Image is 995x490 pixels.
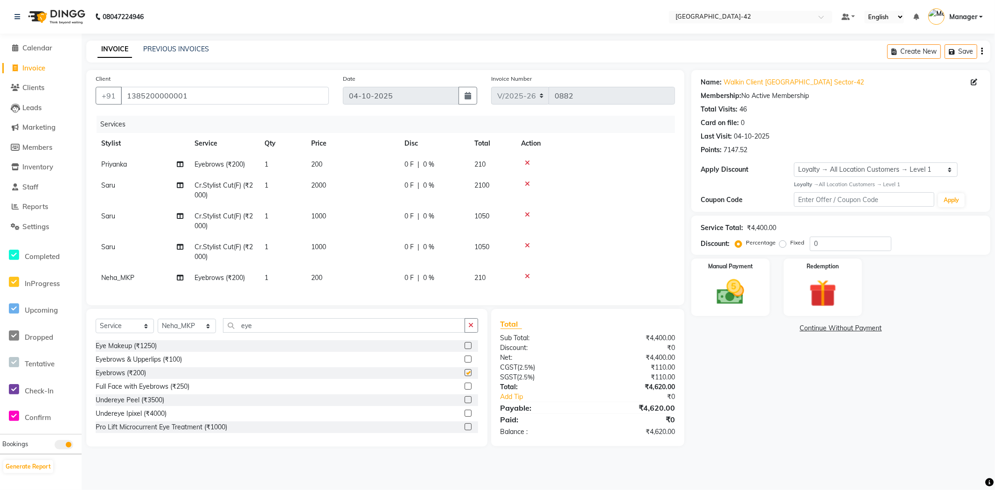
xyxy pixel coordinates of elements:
div: ₹4,400.00 [588,333,682,343]
span: Staff [22,182,38,191]
span: Members [22,143,52,152]
img: logo [24,4,88,30]
div: Discount: [494,343,588,353]
a: Staff [2,182,79,193]
div: ₹4,400.00 [747,223,776,233]
div: ₹4,620.00 [588,382,682,392]
th: Price [306,133,399,154]
span: 0 F [404,211,414,221]
span: Priyanka [101,160,127,168]
span: Total [501,319,522,329]
span: Leads [22,103,42,112]
div: Full Face with Eyebrows (₹250) [96,382,189,392]
span: | [417,242,419,252]
span: Confirm [25,413,51,422]
span: Invoice [22,63,45,72]
div: 7147.52 [724,145,747,155]
div: Total: [494,382,588,392]
span: 0 % [423,242,434,252]
button: +91 [96,87,122,105]
span: Eyebrows (₹200) [195,273,245,282]
span: | [417,273,419,283]
a: Walkin Client [GEOGRAPHIC_DATA] Sector-42 [724,77,864,87]
a: Invoice [2,63,79,74]
a: Settings [2,222,79,232]
span: Reports [22,202,48,211]
span: Neha_MKP [101,273,134,282]
input: Search or Scan [223,318,465,333]
div: Apply Discount [701,165,794,175]
span: Check-In [25,386,54,395]
span: 1000 [311,212,326,220]
th: Service [189,133,259,154]
div: Services [97,116,682,133]
img: _cash.svg [708,276,753,308]
span: Cr.Stylist Cut(F) (₹2000) [195,243,253,261]
div: ₹4,620.00 [588,402,682,413]
span: Tentative [25,359,55,368]
div: Total Visits: [701,105,738,114]
label: Redemption [807,262,839,271]
div: Balance : [494,427,588,437]
th: Disc [399,133,469,154]
div: ₹0 [604,392,682,402]
div: Net: [494,353,588,363]
span: InProgress [25,279,60,288]
a: Add Tip [494,392,604,402]
div: Payable: [494,402,588,413]
span: | [417,160,419,169]
label: Invoice Number [491,75,532,83]
div: All Location Customers → Level 1 [794,181,981,189]
div: Eyebrows & Upperlips (₹100) [96,355,182,364]
div: ₹110.00 [588,372,682,382]
span: 210 [474,160,486,168]
span: 2.5% [519,373,533,381]
span: 0 F [404,242,414,252]
th: Qty [259,133,306,154]
span: 1 [264,273,268,282]
span: | [417,211,419,221]
span: Upcoming [25,306,58,315]
a: Marketing [2,122,79,133]
span: 200 [311,273,322,282]
span: Cr.Stylist Cut(F) (₹2000) [195,212,253,230]
a: PREVIOUS INVOICES [143,45,209,53]
label: Percentage [746,238,776,247]
span: Calendar [22,43,52,52]
input: Search by Name/Mobile/Email/Code [121,87,329,105]
div: Discount: [701,239,730,249]
div: ₹0 [588,414,682,425]
a: INVOICE [97,41,132,58]
div: ₹4,620.00 [588,427,682,437]
span: 1 [264,243,268,251]
div: No Active Membership [701,91,981,101]
div: Card on file: [701,118,739,128]
span: 200 [311,160,322,168]
span: Dropped [25,333,53,342]
span: 2.5% [520,364,534,371]
div: 0 [741,118,745,128]
span: Settings [22,222,49,231]
a: Members [2,142,79,153]
div: Coupon Code [701,195,794,205]
span: Saru [101,212,115,220]
span: Eyebrows (₹200) [195,160,245,168]
a: Clients [2,83,79,93]
span: Bookings [2,440,28,448]
div: Sub Total: [494,333,588,343]
span: Saru [101,181,115,189]
th: Stylist [96,133,189,154]
div: ₹110.00 [588,363,682,372]
label: Manual Payment [708,262,753,271]
a: Leads [2,103,79,113]
div: Paid: [494,414,588,425]
span: 2100 [474,181,489,189]
div: Points: [701,145,722,155]
div: ( ) [494,363,588,372]
span: Saru [101,243,115,251]
span: 1050 [474,243,489,251]
span: 2000 [311,181,326,189]
label: Date [343,75,355,83]
img: Manager [928,8,945,25]
span: 1 [264,212,268,220]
